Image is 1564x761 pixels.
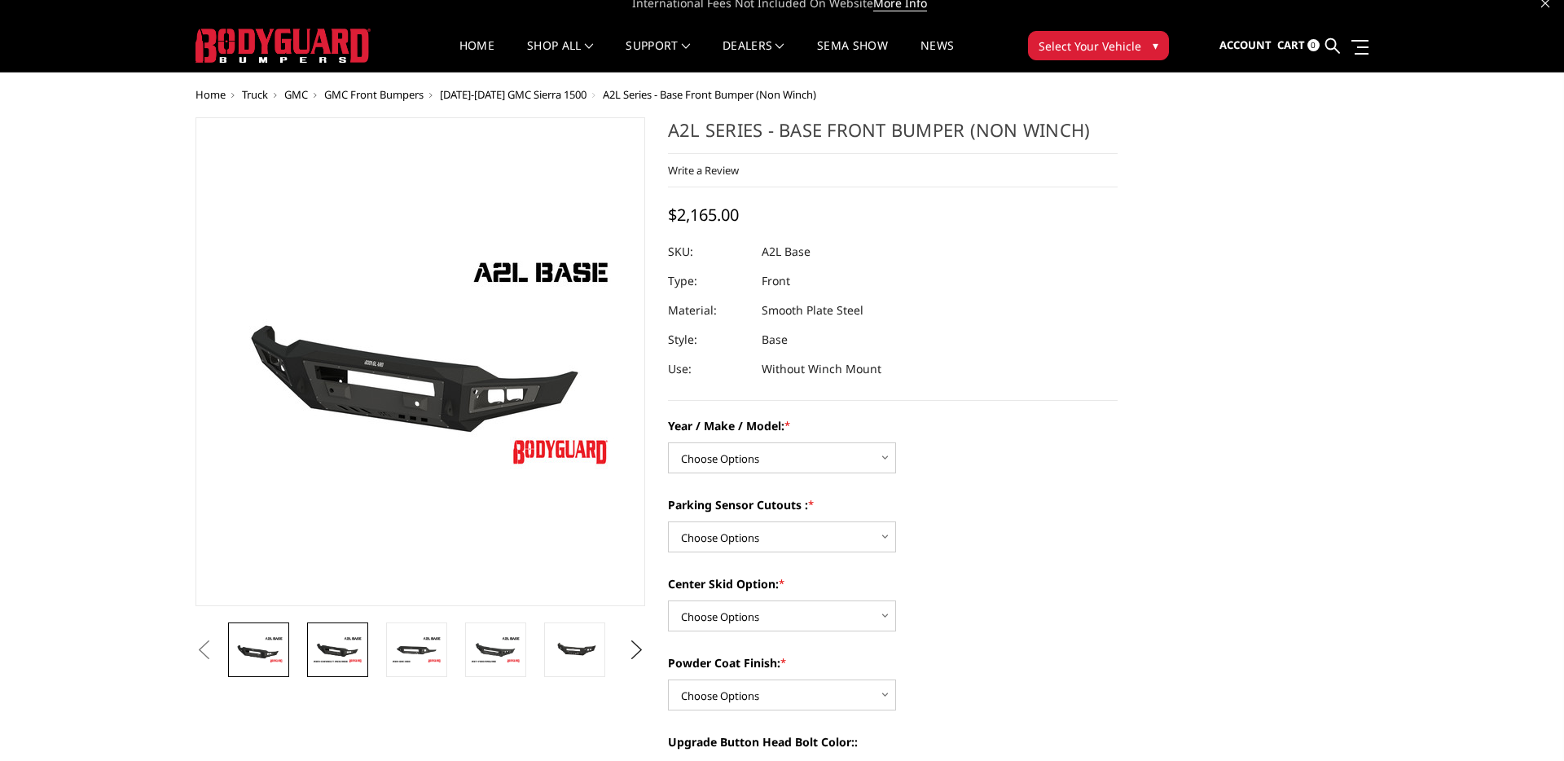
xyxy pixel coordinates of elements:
[1219,37,1272,52] span: Account
[668,204,739,226] span: $2,165.00
[195,87,226,102] a: Home
[668,496,1118,513] label: Parking Sensor Cutouts :
[1028,31,1169,60] button: Select Your Vehicle
[1277,24,1320,68] a: Cart 0
[762,296,863,325] dd: Smooth Plate Steel
[1153,37,1158,54] span: ▾
[668,417,1118,434] label: Year / Make / Model:
[284,87,308,102] a: GMC
[668,354,749,384] dt: Use:
[1307,39,1320,51] span: 0
[668,296,749,325] dt: Material:
[668,266,749,296] dt: Type:
[920,40,954,72] a: News
[1483,683,1564,761] iframe: Chat Widget
[312,636,363,664] img: A2L Series - Base Front Bumper (Non Winch)
[233,636,284,664] img: A2L Series - Base Front Bumper (Non Winch)
[603,87,816,102] span: A2L Series - Base Front Bumper (Non Winch)
[549,638,600,662] img: A2L Series - Base Front Bumper (Non Winch)
[625,638,649,662] button: Next
[1219,24,1272,68] a: Account
[668,575,1118,592] label: Center Skid Option:
[668,325,749,354] dt: Style:
[762,266,790,296] dd: Front
[668,654,1118,671] label: Powder Coat Finish:
[324,87,424,102] a: GMC Front Bumpers
[391,636,442,664] img: A2L Series - Base Front Bumper (Non Winch)
[242,87,268,102] a: Truck
[668,237,749,266] dt: SKU:
[459,40,494,72] a: Home
[668,733,1118,750] label: Upgrade Button Head Bolt Color::
[668,117,1118,154] h1: A2L Series - Base Front Bumper (Non Winch)
[191,638,216,662] button: Previous
[762,354,881,384] dd: Without Winch Mount
[470,636,521,664] img: A2L Series - Base Front Bumper (Non Winch)
[668,163,739,178] a: Write a Review
[1277,37,1305,52] span: Cart
[762,237,811,266] dd: A2L Base
[1039,37,1141,55] span: Select Your Vehicle
[762,325,788,354] dd: Base
[440,87,586,102] a: [DATE]-[DATE] GMC Sierra 1500
[626,40,690,72] a: Support
[195,29,371,63] img: BODYGUARD BUMPERS
[195,117,645,606] a: A2L Series - Base Front Bumper (Non Winch)
[817,40,888,72] a: SEMA Show
[723,40,784,72] a: Dealers
[527,40,593,72] a: shop all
